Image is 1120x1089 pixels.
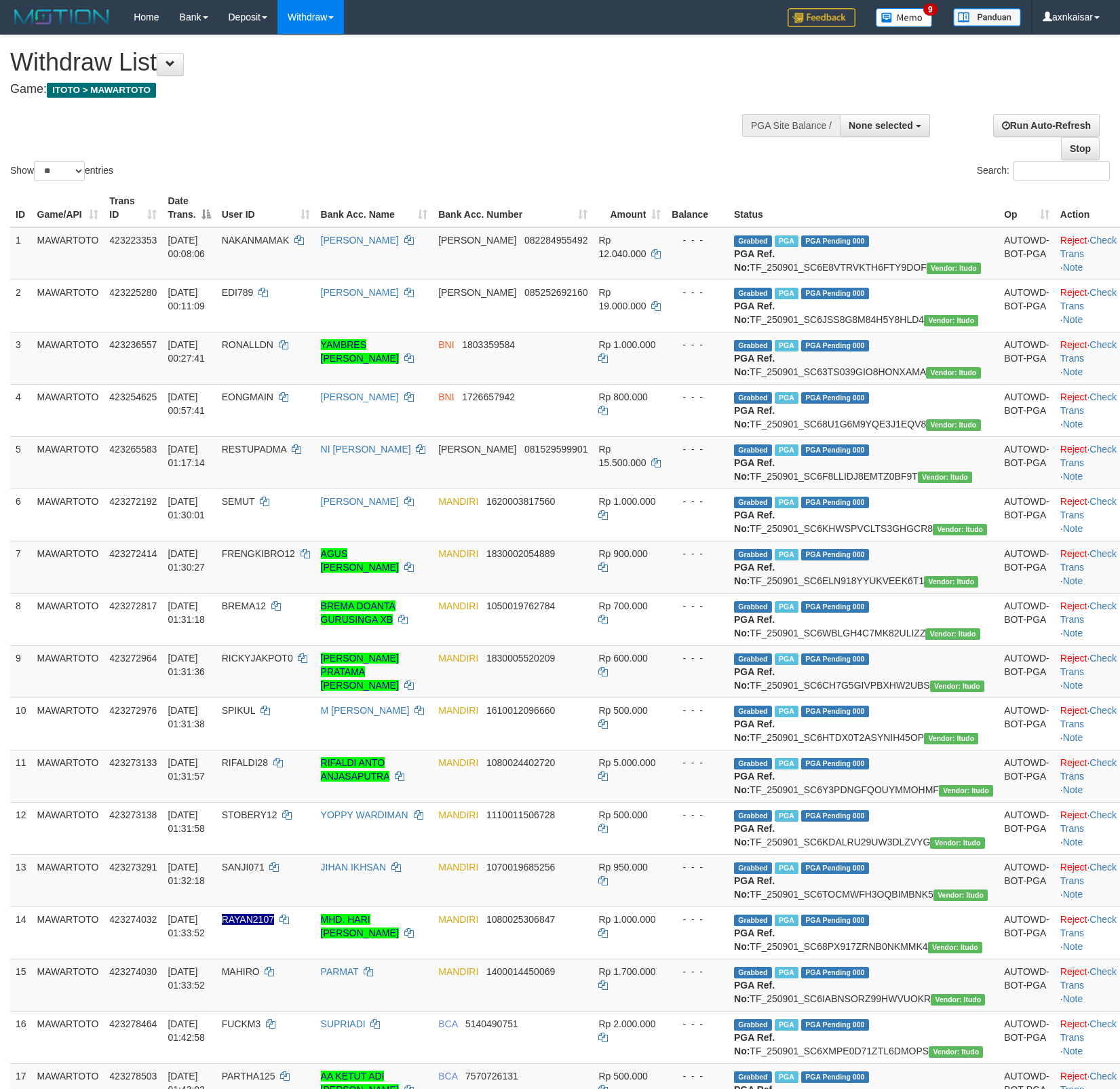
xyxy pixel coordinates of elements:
td: TF_250901_SC6E8VTRVKTH6FTY9DOF [729,227,999,280]
a: Reject [1060,339,1087,350]
a: PARMAT [321,966,359,977]
span: Rp 600.000 [598,653,647,664]
span: Copy 1726657942 to clipboard [462,391,515,402]
span: STOBERY12 [222,809,277,820]
div: - - - [672,756,723,769]
span: [DATE] 01:30:01 [168,496,205,520]
h4: Game: [10,83,733,96]
span: PGA Pending [801,444,869,456]
span: Rp 5.000.000 [598,757,655,768]
span: Copy 1830005520209 to clipboard [486,653,555,664]
a: Note [1063,941,1083,952]
span: 423223353 [109,235,157,246]
span: PGA Pending [801,288,869,299]
a: Note [1063,1046,1083,1056]
div: - - - [672,704,723,717]
span: [DATE] 01:31:58 [168,809,205,834]
span: Rp 19.000.000 [598,287,646,311]
td: 4 [10,384,32,436]
span: Marked by axnkaisar [775,706,798,717]
span: Vendor URL: https://secure6.1velocity.biz [926,367,980,379]
a: Check Trans [1060,235,1117,259]
th: User ID: activate to sort column ascending [216,189,315,227]
a: MHD. HARI [PERSON_NAME] [321,914,399,938]
span: Marked by axnjistel [775,288,798,299]
span: NAKANMAMAK [222,235,290,246]
span: PGA Pending [801,810,869,822]
td: 10 [10,698,32,750]
span: Copy 081529599901 to clipboard [524,444,587,455]
img: panduan.png [953,8,1021,26]
span: Rp 12.040.000 [598,235,646,259]
span: PGA Pending [801,235,869,247]
b: PGA Ref. No: [734,405,775,429]
span: PGA Pending [801,549,869,560]
h1: Withdraw List [10,49,733,76]
a: Reject [1060,1018,1087,1029]
span: Grabbed [734,653,772,665]
a: BREMA DOANTA GURUSINGA XB [321,600,395,625]
button: None selected [840,114,930,137]
span: 423272976 [109,705,157,716]
span: RIFALDI28 [222,757,268,768]
a: Check Trans [1060,914,1117,938]
span: Grabbed [734,392,772,404]
td: MAWARTOTO [32,541,104,593]
span: Rp 900.000 [598,548,647,559]
span: RONALLDN [222,339,273,350]
span: Grabbed [734,549,772,560]
span: PGA Pending [801,601,869,613]
a: Check Trans [1060,705,1117,729]
span: EONGMAIN [222,391,273,402]
th: Bank Acc. Name: activate to sort column ascending [315,189,433,227]
span: Marked by axnbram [775,392,798,404]
a: Check Trans [1060,653,1117,677]
span: Vendor URL: https://secure6.1velocity.biz [939,785,993,797]
a: Note [1063,471,1083,482]
span: PGA Pending [801,392,869,404]
a: JIHAN IKHSAN [321,862,386,873]
input: Search: [1013,161,1110,181]
b: PGA Ref. No: [734,614,775,638]
a: Reject [1060,548,1087,559]
span: [DATE] 01:17:14 [168,444,205,468]
a: Check Trans [1060,444,1117,468]
a: Reject [1060,862,1087,873]
select: Showentries [34,161,85,181]
th: Trans ID: activate to sort column ascending [104,189,162,227]
span: MANDIRI [438,496,478,507]
span: Grabbed [734,444,772,456]
span: Vendor URL: https://secure6.1velocity.biz [930,837,984,849]
a: Reject [1060,1071,1087,1082]
a: [PERSON_NAME] [321,391,399,402]
span: Marked by axnkaisar [775,549,798,560]
td: AUTOWD-BOT-PGA [999,645,1055,698]
div: PGA Site Balance / [742,114,840,137]
td: AUTOWD-BOT-PGA [999,541,1055,593]
td: 1 [10,227,32,280]
td: MAWARTOTO [32,802,104,854]
span: Marked by axnbram [775,340,798,351]
td: AUTOWD-BOT-PGA [999,750,1055,802]
td: MAWARTOTO [32,227,104,280]
td: MAWARTOTO [32,645,104,698]
span: [DATE] 00:27:41 [168,339,205,364]
td: MAWARTOTO [32,332,104,384]
td: AUTOWD-BOT-PGA [999,593,1055,645]
a: Reject [1060,914,1087,925]
a: Run Auto-Refresh [993,114,1100,137]
th: Balance [666,189,729,227]
span: Marked by axnkaisar [775,653,798,665]
span: ITOTO > MAWARTOTO [47,83,156,98]
td: MAWARTOTO [32,280,104,332]
span: 423273138 [109,809,157,820]
span: EDI789 [222,287,254,298]
td: TF_250901_SC6CH7G5GIVPBXHW2UBS [729,645,999,698]
td: AUTOWD-BOT-PGA [999,802,1055,854]
td: TF_250901_SC6WBLGH4C7MK82ULIZZ [729,593,999,645]
a: Reject [1060,600,1087,611]
span: BNI [438,391,454,402]
a: SUPRIADI [321,1018,366,1029]
td: TF_250901_SC6HTDX0T2ASYNIH45OP [729,698,999,750]
span: Vendor URL: https://secure6.1velocity.biz [927,263,981,274]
